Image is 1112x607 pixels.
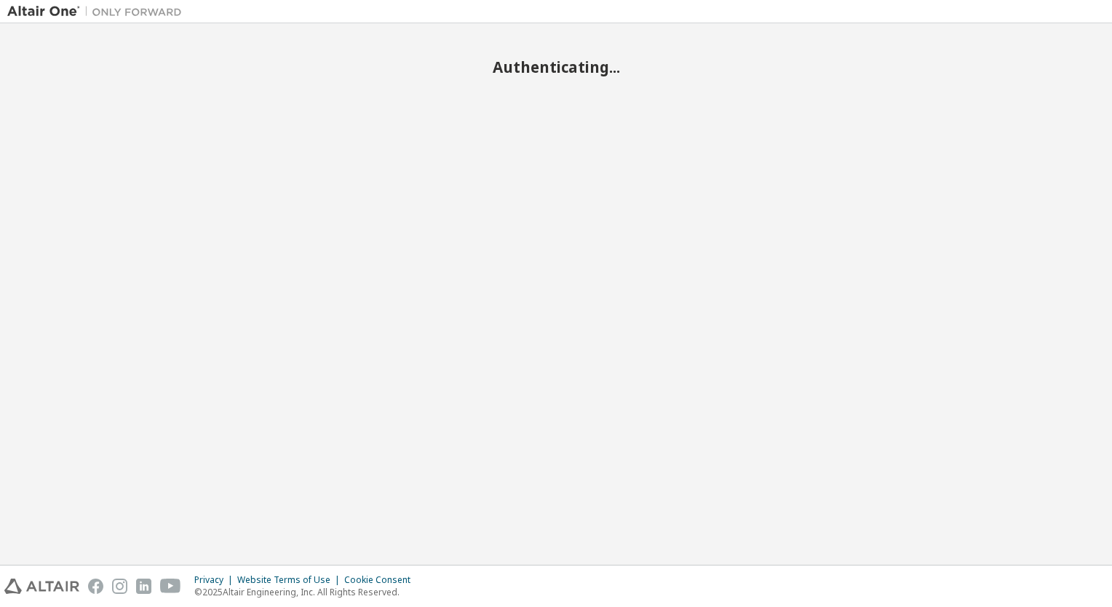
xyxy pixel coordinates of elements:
[160,579,181,594] img: youtube.svg
[237,574,344,586] div: Website Terms of Use
[88,579,103,594] img: facebook.svg
[136,579,151,594] img: linkedin.svg
[344,574,419,586] div: Cookie Consent
[194,574,237,586] div: Privacy
[4,579,79,594] img: altair_logo.svg
[7,4,189,19] img: Altair One
[194,586,419,598] p: © 2025 Altair Engineering, Inc. All Rights Reserved.
[7,57,1105,76] h2: Authenticating...
[112,579,127,594] img: instagram.svg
